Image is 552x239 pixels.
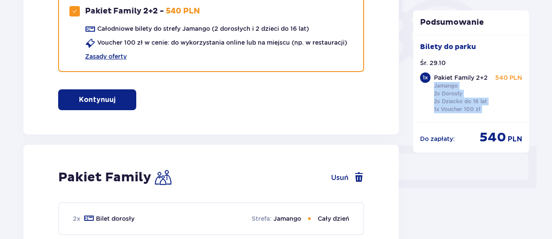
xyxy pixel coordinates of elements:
[58,89,136,110] button: Kontynuuj
[79,95,115,105] p: Kontynuuj
[97,24,309,33] p: Całodniowe bilety do strefy Jamango (2 dorosłych i 2 dzieci do 16 lat)
[252,214,272,223] p: Strefa :
[97,38,347,47] p: Voucher 100 zł w cenie: do wykorzystania online lub na miejscu (np. w restauracji)
[508,134,522,144] span: PLN
[331,172,364,183] button: Usuń
[273,214,301,223] p: Jamango
[434,73,488,82] p: Pakiet Family 2+2
[495,73,522,82] p: 540 PLN
[413,17,529,28] p: Podsumowanie
[420,134,455,143] p: Do zapłaty :
[434,82,458,90] p: Jamango
[73,214,80,223] p: 2 x
[434,90,487,113] p: 2x Dorosły 2x Dziecko do 16 lat 1x Voucher 100 zł
[85,6,164,16] p: Pakiet Family 2+2 -
[480,129,506,146] span: 540
[318,214,349,223] p: Cały dzień
[85,52,127,61] a: Zasady oferty
[58,169,151,186] h2: Pakiet Family
[420,59,446,67] p: Śr. 29.10
[420,42,476,52] p: Bilety do parku
[96,214,135,223] p: Bilet dorosły
[155,169,171,186] img: Family Icon
[166,6,200,16] p: 540 PLN
[420,72,430,83] div: 1 x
